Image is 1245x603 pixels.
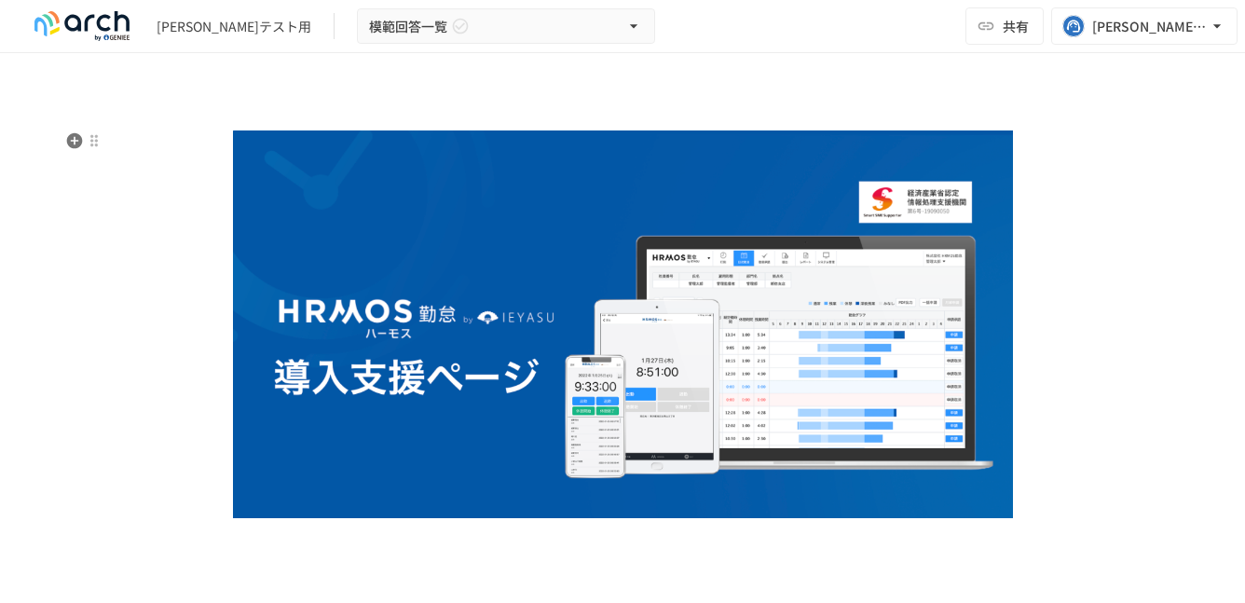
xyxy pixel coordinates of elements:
[369,15,447,38] span: 模範回答一覧
[357,8,655,45] button: 模範回答一覧
[1092,15,1208,38] div: [PERSON_NAME][EMAIL_ADDRESS][DOMAIN_NAME]
[233,130,1013,518] img: l0mbyLEhUrASHL3jmzuuxFt4qdie8HDrPVHkIveOjLi
[1051,7,1238,45] button: [PERSON_NAME][EMAIL_ADDRESS][DOMAIN_NAME]
[157,17,311,36] div: [PERSON_NAME]テスト用
[1003,16,1029,36] span: 共有
[22,11,142,41] img: logo-default@2x-9cf2c760.svg
[965,7,1044,45] button: 共有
